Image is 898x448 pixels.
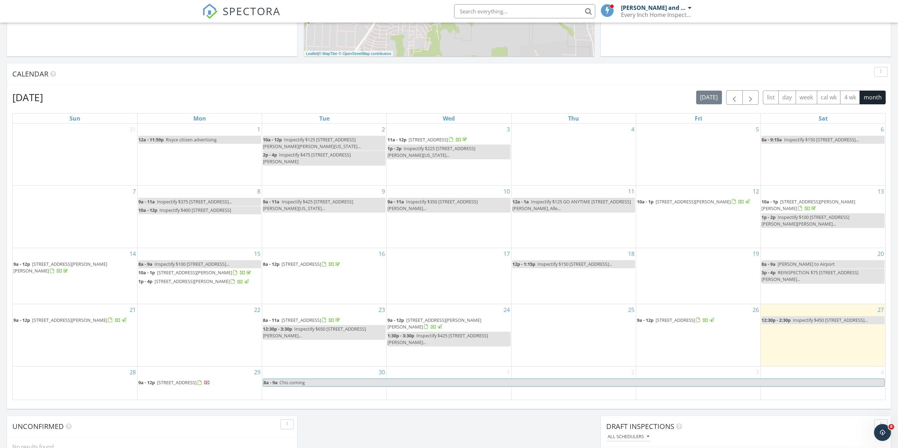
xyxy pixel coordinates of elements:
span: [STREET_ADDRESS][PERSON_NAME] [32,317,107,323]
span: [STREET_ADDRESS] [157,379,197,386]
span: [STREET_ADDRESS] [282,317,321,323]
button: Previous month [726,90,743,105]
td: Go to September 30, 2025 [262,367,387,400]
span: Inspectify $100 [STREET_ADDRESS][PERSON_NAME][PERSON_NAME]... [761,214,849,227]
span: Royce citizen advertising [166,136,217,143]
a: Go to September 4, 2025 [630,124,636,135]
span: 3p - 4p [761,269,776,276]
div: | [304,51,393,57]
a: Wednesday [441,113,456,123]
span: Calendar [12,69,48,79]
a: Go to October 1, 2025 [505,367,511,378]
span: 2p - 4p [263,152,277,158]
td: Go to September 22, 2025 [137,304,262,367]
span: 8 [888,424,894,430]
a: Go to October 2, 2025 [630,367,636,378]
td: Go to September 12, 2025 [636,185,760,248]
a: Go to September 9, 2025 [380,186,386,197]
td: Go to September 7, 2025 [13,185,137,248]
span: 9a - 12p [13,317,30,323]
td: Go to October 3, 2025 [636,367,760,400]
span: [STREET_ADDRESS][PERSON_NAME] [157,269,232,276]
td: Go to September 21, 2025 [13,304,137,367]
span: 1p - 2p [387,145,402,152]
a: Go to September 17, 2025 [502,248,511,259]
span: 12:30p - 2:30p [761,317,791,323]
span: 10a - 12p [263,136,282,143]
a: Go to September 29, 2025 [253,367,262,378]
span: 1p - 2p [761,214,776,220]
td: Go to September 24, 2025 [387,304,511,367]
span: [STREET_ADDRESS][PERSON_NAME][PERSON_NAME] [13,261,107,274]
td: Go to September 4, 2025 [511,124,636,185]
a: 11a - 12p [STREET_ADDRESS] [387,136,510,144]
a: Go to September 15, 2025 [253,248,262,259]
span: 12a - 11:59p [138,136,164,143]
a: 1p - 4p [STREET_ADDRESS][PERSON_NAME] [138,277,261,286]
a: Leaflet [306,51,318,56]
span: [STREET_ADDRESS][PERSON_NAME] [656,198,731,205]
a: © OpenStreetMap contributors [339,51,391,56]
a: 8a - 12p [STREET_ADDRESS] [263,261,341,267]
span: 1p - 4p [138,278,152,284]
span: 12:30p - 3:30p [263,326,292,332]
td: Go to September 15, 2025 [137,248,262,304]
span: [STREET_ADDRESS] [656,317,695,323]
a: Go to September 3, 2025 [505,124,511,135]
button: cal wk [817,91,841,104]
a: 9a - 12p [STREET_ADDRESS][PERSON_NAME][PERSON_NAME] [387,316,510,331]
div: Every Inch Home Inspection LLC [621,11,692,18]
a: 1p - 4p [STREET_ADDRESS][PERSON_NAME] [138,278,250,284]
button: list [763,91,779,104]
a: Go to September 2, 2025 [380,124,386,135]
span: 8a - 9a [761,261,776,267]
a: 10a - 1p [STREET_ADDRESS][PERSON_NAME] [637,198,760,206]
span: SPECTORA [223,4,281,18]
span: 9a - 11a [387,198,404,205]
a: Friday [693,113,704,123]
span: Inspectify $375 [STREET_ADDRESS]... [157,198,232,205]
span: 10a - 12p [138,207,157,213]
span: Inspectify $425 [STREET_ADDRESS][PERSON_NAME]... [387,332,488,345]
div: [PERSON_NAME] and [PERSON_NAME] [621,4,686,11]
button: day [778,91,796,104]
span: [STREET_ADDRESS] [282,261,321,267]
td: Go to September 14, 2025 [13,248,137,304]
span: Inspectify $150 [STREET_ADDRESS]... [784,136,859,143]
td: Go to September 23, 2025 [262,304,387,367]
td: Go to September 5, 2025 [636,124,760,185]
span: 1:30p - 3:30p [387,332,414,339]
span: [STREET_ADDRESS][PERSON_NAME] [155,278,230,284]
span: Draft Inspections [606,422,674,431]
a: Go to September 7, 2025 [131,186,137,197]
span: [STREET_ADDRESS][PERSON_NAME][PERSON_NAME] [761,198,855,211]
a: Go to September 19, 2025 [751,248,760,259]
a: Go to August 31, 2025 [128,124,137,135]
span: Inspectify $400 [STREET_ADDRESS] [159,207,231,213]
button: [DATE] [696,91,722,104]
td: Go to September 11, 2025 [511,185,636,248]
span: 9a - 11a [263,198,279,205]
span: 10a - 1p [761,198,778,205]
span: 9a - 12p [138,379,155,386]
td: Go to September 20, 2025 [761,248,885,304]
button: Next month [742,90,759,105]
a: Go to September 23, 2025 [377,304,386,315]
a: Go to September 14, 2025 [128,248,137,259]
span: 8a - 11a [263,317,279,323]
button: week [796,91,817,104]
td: Go to August 31, 2025 [13,124,137,185]
td: Go to September 28, 2025 [13,367,137,400]
span: 9a - 12p [637,317,653,323]
a: 9a - 12p [STREET_ADDRESS][PERSON_NAME] [13,316,137,325]
button: 4 wk [840,91,860,104]
a: Go to September 10, 2025 [502,186,511,197]
a: Go to September 25, 2025 [627,304,636,315]
span: 12p - 1:15p [512,261,535,267]
span: Inspectify $650 [STREET_ADDRESS][PERSON_NAME]... [263,326,366,339]
a: 9a - 12p [STREET_ADDRESS][PERSON_NAME][PERSON_NAME] [13,261,107,274]
td: Go to September 6, 2025 [761,124,885,185]
td: Go to September 2, 2025 [262,124,387,185]
a: Go to September 16, 2025 [377,248,386,259]
td: Go to September 3, 2025 [387,124,511,185]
